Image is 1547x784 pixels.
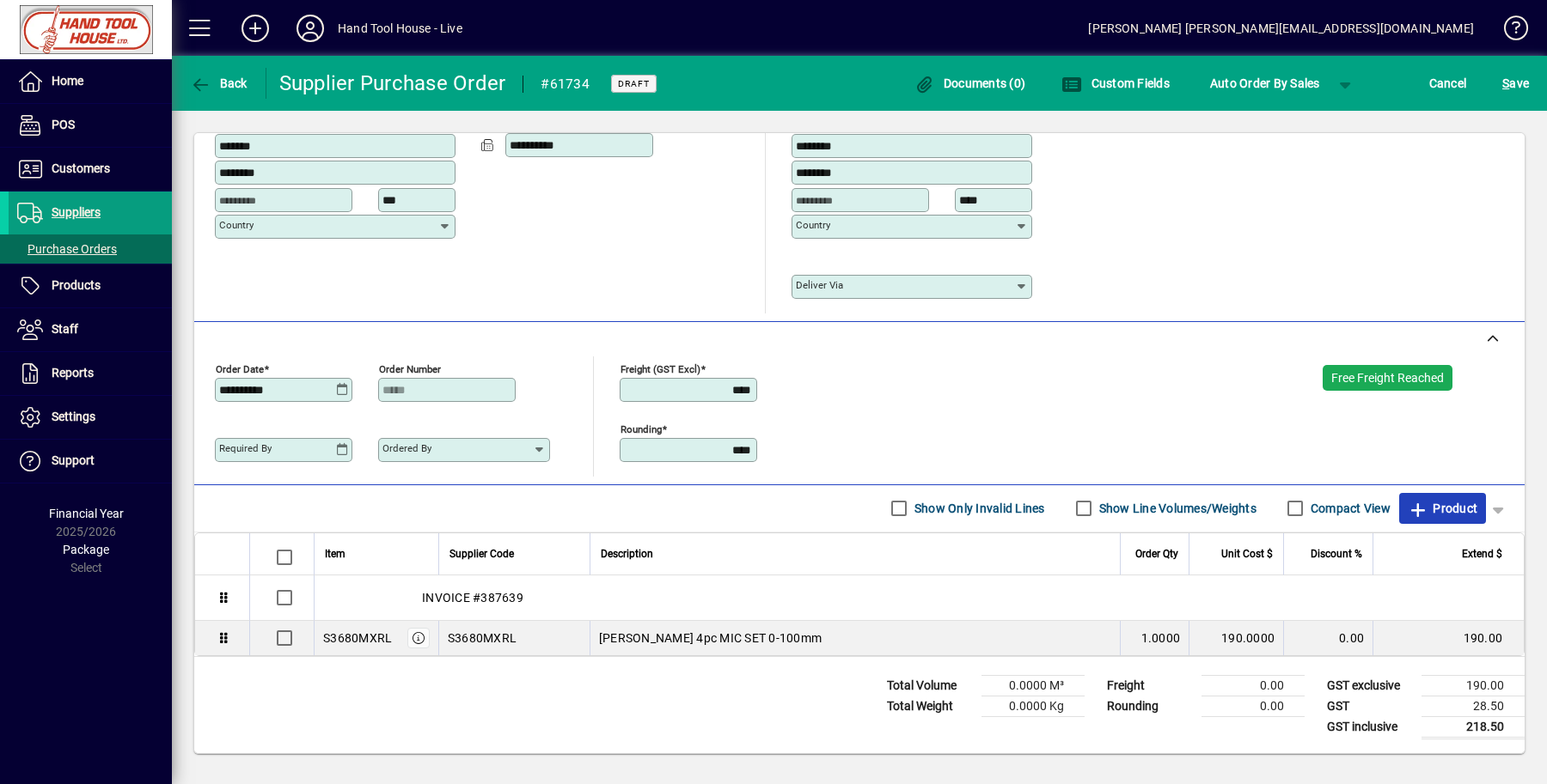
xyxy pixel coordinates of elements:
[323,629,392,647] div: S3680MXRL
[449,544,514,563] span: Supplier Code
[9,352,172,395] a: Reports
[618,78,650,89] span: Draft
[52,410,95,423] span: Settings
[1311,544,1362,563] span: Discount %
[909,68,1030,99] button: Documents (0)
[9,60,172,103] a: Home
[1502,76,1509,90] span: S
[216,362,264,374] mat-label: Order date
[9,396,172,439] a: Settings
[1318,675,1422,696] td: GST exclusive
[172,68,266,99] app-page-header-button: Back
[1283,621,1373,655] td: 0.00
[981,696,1085,716] td: 0.0000 Kg
[1498,68,1533,99] button: Save
[1422,675,1525,696] td: 190.00
[52,278,101,292] span: Products
[541,70,590,98] div: #61734
[190,76,248,90] span: Back
[1408,495,1477,522] span: Product
[9,308,172,351] a: Staff
[1221,544,1273,563] span: Unit Cost $
[52,118,75,131] span: POS
[1120,621,1189,655] td: 1.0000
[63,543,109,556] span: Package
[49,507,124,520] span: Financial Year
[186,68,252,99] button: Back
[796,279,843,291] mat-label: Deliver via
[1202,675,1305,696] td: 0.00
[621,422,662,435] mat-label: Rounding
[1189,621,1283,655] td: 190.0000
[1202,696,1305,716] td: 0.00
[52,453,95,467] span: Support
[1399,493,1486,524] button: Product
[911,500,1045,517] label: Show Only Invalid Lines
[315,575,1524,620] div: INVOICE #387639
[1202,68,1329,99] button: Auto Order By Sales
[1061,76,1170,90] span: Custom Fields
[1422,696,1525,716] td: 28.50
[621,362,700,374] mat-label: Freight (GST excl)
[52,74,83,88] span: Home
[228,13,283,44] button: Add
[9,148,172,191] a: Customers
[599,629,822,647] span: [PERSON_NAME] 4pc MIC SET 0-100mm
[981,675,1085,696] td: 0.0000 M³
[1096,500,1257,517] label: Show Line Volumes/Weights
[1422,716,1525,738] td: 218.50
[9,104,172,147] a: POS
[1088,15,1474,42] div: [PERSON_NAME] [PERSON_NAME][EMAIL_ADDRESS][DOMAIN_NAME]
[9,234,172,264] a: Purchase Orders
[878,675,981,696] td: Total Volume
[9,440,172,483] a: Support
[601,544,653,563] span: Description
[1318,716,1422,738] td: GST inclusive
[52,205,101,219] span: Suppliers
[279,70,506,97] div: Supplier Purchase Order
[219,219,254,231] mat-label: Country
[1098,696,1202,716] td: Rounding
[52,322,78,336] span: Staff
[1429,70,1467,97] span: Cancel
[1462,544,1502,563] span: Extend $
[914,76,1025,90] span: Documents (0)
[1331,371,1444,385] span: Free Freight Reached
[1135,544,1178,563] span: Order Qty
[1210,70,1320,97] span: Auto Order By Sales
[1502,70,1529,97] span: ave
[1373,621,1524,655] td: 190.00
[1425,68,1471,99] button: Cancel
[17,242,117,256] span: Purchase Orders
[52,161,110,175] span: Customers
[1098,675,1202,696] td: Freight
[219,442,272,454] mat-label: Required by
[878,696,981,716] td: Total Weight
[1491,3,1526,59] a: Knowledge Base
[1318,696,1422,716] td: GST
[382,442,431,454] mat-label: Ordered by
[9,264,172,307] a: Products
[379,362,441,374] mat-label: Order number
[338,15,462,42] div: Hand Tool House - Live
[52,366,94,380] span: Reports
[1307,500,1391,517] label: Compact View
[1057,68,1174,99] button: Custom Fields
[796,219,830,231] mat-label: Country
[283,13,338,44] button: Profile
[325,544,345,563] span: Item
[438,621,590,655] td: S3680MXRL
